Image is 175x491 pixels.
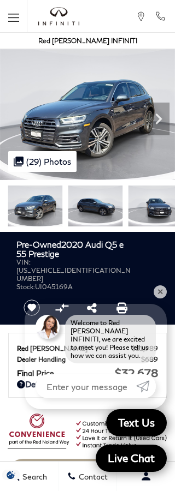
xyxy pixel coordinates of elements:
[38,7,79,26] img: INFINITI
[20,299,44,316] button: Save vehicle
[117,463,175,490] button: Open user profile menu
[16,240,132,258] h1: 2020 Audi Q5 e 55 Prestige
[102,451,160,465] span: Live Chat
[17,344,158,352] a: Red [PERSON_NAME] $31,989
[17,355,141,363] span: Dealer Handling
[76,472,108,481] span: Contact
[38,7,79,26] a: infiniti
[106,409,167,436] a: Text Us
[113,416,160,429] span: Text Us
[54,300,70,316] button: Compare vehicle
[36,374,136,398] input: Enter your message
[16,239,61,249] strong: Pre-Owned
[36,315,60,339] img: Agent profile photo
[17,366,158,379] a: Final Price $32,678
[16,266,131,283] span: [US_VEHICLE_IDENTIFICATION_NUMBER]
[38,37,137,45] a: Red [PERSON_NAME] INFINITI
[8,185,62,226] img: Used 2020 Mythos Black Metallic Audi 55 Prestige image 1
[87,301,97,314] a: Share this Pre-Owned 2020 Audi Q5 e 55 Prestige
[35,283,73,291] span: UI045169A
[155,11,166,21] a: Call Red Noland INFINITI
[17,355,158,363] a: Dealer Handling $689
[148,103,170,135] div: Next
[17,368,115,378] span: Final Price
[8,459,167,489] a: Start Your Deal
[116,301,127,314] a: Print this Pre-Owned 2020 Audi Q5 e 55 Prestige
[96,445,167,472] a: Live Chat
[16,258,31,266] span: VIN:
[136,374,156,398] a: Submit
[65,315,156,363] div: Welcome to Red [PERSON_NAME] INFINITI, we are excited to meet you! Please tell us how we can assi...
[8,151,77,172] div: (29) Photos
[68,185,122,226] img: Used 2020 Mythos Black Metallic Audi 55 Prestige image 2
[20,472,47,481] span: Search
[16,283,35,291] span: Stock:
[17,344,132,352] span: Red [PERSON_NAME]
[17,379,158,389] a: Details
